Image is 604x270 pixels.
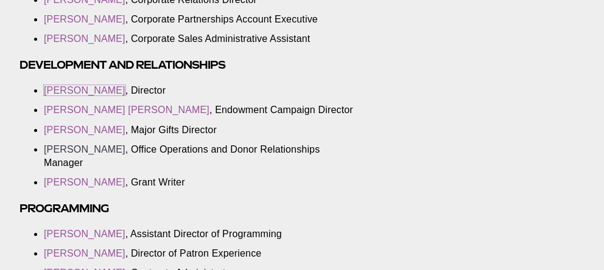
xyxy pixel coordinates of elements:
[44,176,359,189] li: , Grant Writer
[44,85,125,95] a: [PERSON_NAME]
[44,229,125,239] a: [PERSON_NAME]
[44,144,125,154] a: [PERSON_NAME]
[44,247,359,260] li: , Director of Patron Experience
[44,13,359,26] li: , Corporate Partnerships Account Executive
[19,201,377,215] h3: Programming
[44,125,125,135] a: [PERSON_NAME]
[44,143,359,170] li: , Office Operations and Donor Relationships Manager
[44,84,359,97] li: , Director
[19,58,377,72] h3: Development and Relationships
[44,105,209,115] a: [PERSON_NAME] [PERSON_NAME]
[44,248,125,258] a: [PERSON_NAME]
[44,14,125,24] a: [PERSON_NAME]
[44,33,125,44] a: [PERSON_NAME]
[44,103,359,117] li: , Endowment Campaign Director
[44,177,125,187] a: [PERSON_NAME]
[44,123,359,137] li: , Major Gifts Director
[44,32,359,46] li: , Corporate Sales Administrative Assistant
[44,227,359,241] li: , Assistant Director of Programming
